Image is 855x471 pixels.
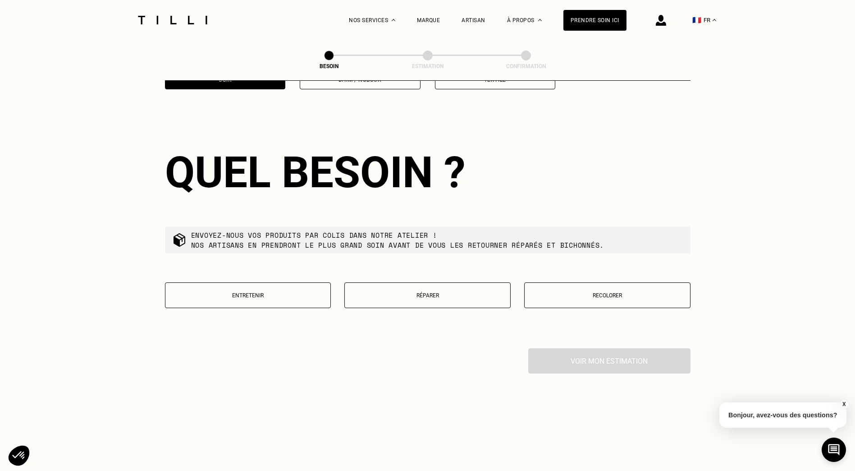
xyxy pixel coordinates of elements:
[383,63,473,69] div: Estimation
[349,292,506,299] p: Réparer
[524,282,690,308] button: Recolorer
[165,147,690,198] div: Quel besoin ?
[692,16,701,24] span: 🇫🇷
[135,16,210,24] img: Logo du service de couturière Tilli
[529,292,686,299] p: Recolorer
[719,402,846,428] p: Bonjour, avez-vous des questions?
[219,77,231,83] div: Cuir
[713,19,716,21] img: menu déroulant
[172,233,187,247] img: commande colis
[656,15,666,26] img: icône connexion
[338,77,382,83] div: Daim / Nubuck
[538,19,542,21] img: Menu déroulant à propos
[344,282,511,308] button: Réparer
[165,282,331,308] button: Entretenir
[392,19,395,21] img: Menu déroulant
[417,17,440,23] a: Marque
[563,10,626,31] a: Prendre soin ici
[170,292,326,299] p: Entretenir
[484,77,506,83] div: Textile
[284,63,374,69] div: Besoin
[481,63,571,69] div: Confirmation
[462,17,485,23] a: Artisan
[839,399,848,409] button: X
[191,230,604,250] p: Envoyez-nous vos produits par colis dans notre atelier ! Nos artisans en prendront le plus grand ...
